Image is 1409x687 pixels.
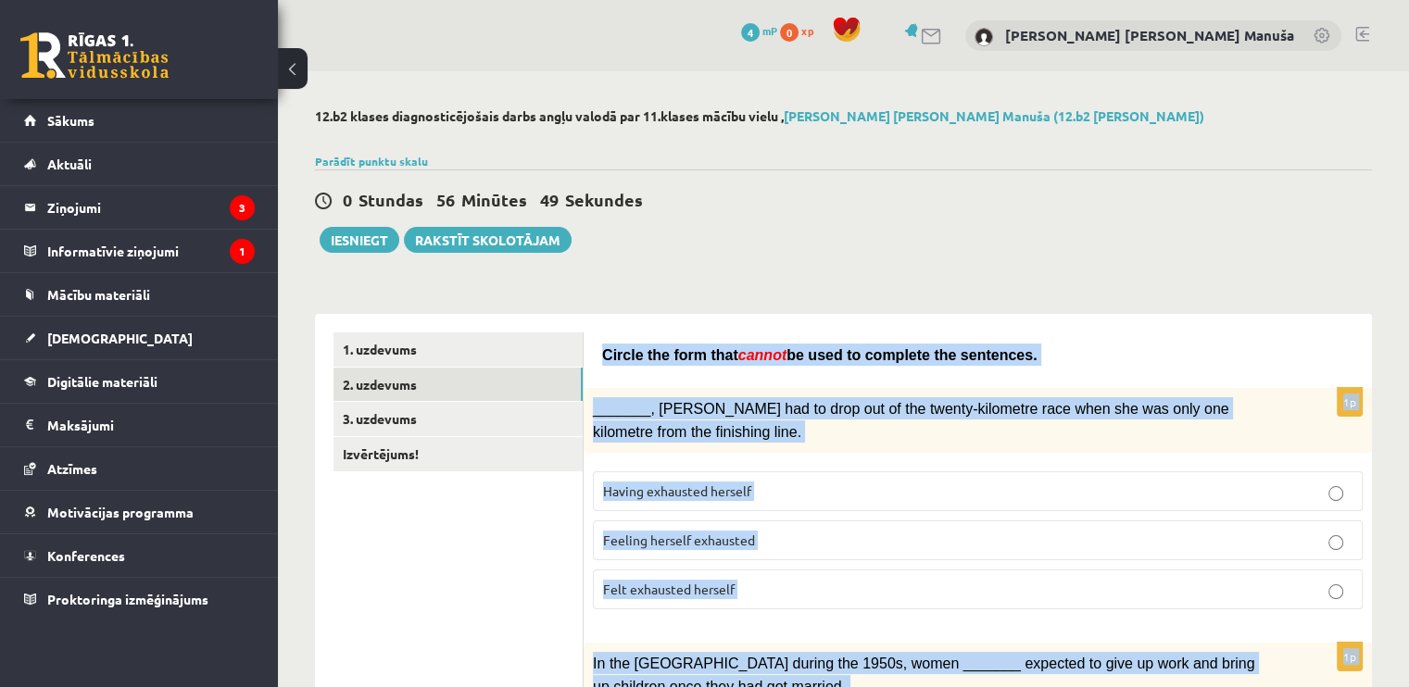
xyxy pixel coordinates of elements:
a: 1. uzdevums [333,332,583,367]
span: Having exhausted herself [603,482,751,499]
img: Katrīna Ina Manuša [975,28,993,46]
span: Sekundes [565,189,643,210]
a: Konferences [24,534,255,577]
i: 3 [230,195,255,220]
h2: 12.b2 klases diagnosticējošais darbs angļu valodā par 11.klases mācību vielu , [315,108,1372,124]
p: 1p [1337,387,1363,417]
a: Aktuāli [24,143,255,185]
a: 2. uzdevums [333,368,583,402]
span: Stundas [359,189,423,210]
span: Konferences [47,547,125,564]
span: Sākums [47,112,94,129]
span: be used to complete the sentences. [786,347,1037,363]
a: 4 mP [741,23,777,38]
a: [DEMOGRAPHIC_DATA] [24,317,255,359]
a: Motivācijas programma [24,491,255,533]
a: Parādīt punktu skalu [315,154,428,169]
span: 56 [436,189,455,210]
span: cannot [738,347,786,363]
a: [PERSON_NAME] [PERSON_NAME] Manuša (12.b2 [PERSON_NAME]) [784,107,1204,124]
span: 49 [540,189,559,210]
input: Having exhausted herself [1328,486,1343,501]
a: Sākums [24,99,255,142]
span: 0 [343,189,352,210]
button: Iesniegt [320,227,399,253]
a: [PERSON_NAME] [PERSON_NAME] Manuša [1005,26,1294,44]
span: Circle the form that [602,347,738,363]
a: Informatīvie ziņojumi1 [24,230,255,272]
input: Felt exhausted herself [1328,584,1343,599]
span: Felt exhausted herself [603,581,735,597]
span: Proktoringa izmēģinājums [47,591,208,607]
span: mP [762,23,777,38]
span: Digitālie materiāli [47,373,157,390]
legend: Ziņojumi [47,186,255,229]
a: Ziņojumi3 [24,186,255,229]
span: Feeling herself exhausted [603,531,755,548]
a: 0 xp [780,23,823,38]
a: Proktoringa izmēģinājums [24,578,255,620]
a: Digitālie materiāli [24,360,255,403]
span: xp [801,23,813,38]
input: Feeling herself exhausted [1328,535,1343,550]
span: Mācību materiāli [47,286,150,303]
span: 4 [741,23,760,42]
legend: Informatīvie ziņojumi [47,230,255,272]
a: Rakstīt skolotājam [404,227,572,253]
legend: Maksājumi [47,404,255,446]
a: Maksājumi [24,404,255,446]
span: Atzīmes [47,460,97,477]
a: 3. uzdevums [333,402,583,436]
p: 1p [1337,642,1363,671]
a: Rīgas 1. Tālmācības vidusskola [20,32,169,79]
span: Aktuāli [47,156,92,172]
span: Motivācijas programma [47,504,194,520]
i: 1 [230,239,255,264]
a: Izvērtējums! [333,437,583,471]
span: 0 [780,23,799,42]
span: Minūtes [461,189,527,210]
span: _______, [PERSON_NAME] had to drop out of the twenty-kilometre race when she was only one kilomet... [593,401,1229,439]
a: Atzīmes [24,447,255,490]
span: [DEMOGRAPHIC_DATA] [47,330,193,346]
a: Mācību materiāli [24,273,255,316]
